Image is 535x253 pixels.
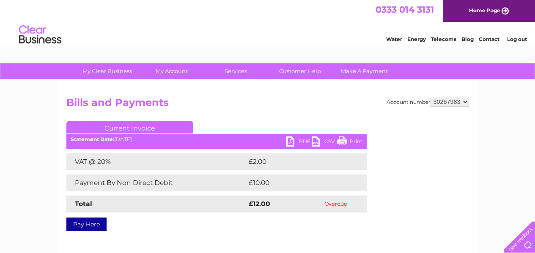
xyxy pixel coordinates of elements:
[386,36,402,42] a: Water
[72,63,142,79] a: My Clear Business
[305,196,366,212] td: Overdue
[201,63,271,79] a: Services
[249,200,270,208] strong: £12.00
[75,200,92,208] strong: Total
[265,63,335,79] a: Customer Help
[247,153,347,170] td: £2.00
[66,136,367,142] div: [DATE]
[329,63,399,79] a: Make A Payment
[376,4,434,15] a: 0333 014 3131
[137,63,206,79] a: My Account
[247,174,349,191] td: £10.00
[407,36,426,42] a: Energy
[286,136,312,149] a: PDF
[66,153,247,170] td: VAT @ 20%
[71,136,114,142] b: Statement Date:
[461,36,474,42] a: Blog
[66,97,469,113] h2: Bills and Payments
[507,36,527,42] a: Log out
[66,121,193,133] a: Current Invoice
[68,5,468,41] div: Clear Business is a trading name of Verastar Limited (registered in [GEOGRAPHIC_DATA] No. 3667643...
[431,36,456,42] a: Telecoms
[337,136,362,149] a: Print
[479,36,499,42] a: Contact
[19,22,62,48] img: logo.png
[387,97,469,107] div: Account number
[66,218,107,231] a: Pay Here
[66,174,247,191] td: Payment By Non Direct Debit
[312,136,337,149] a: CSV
